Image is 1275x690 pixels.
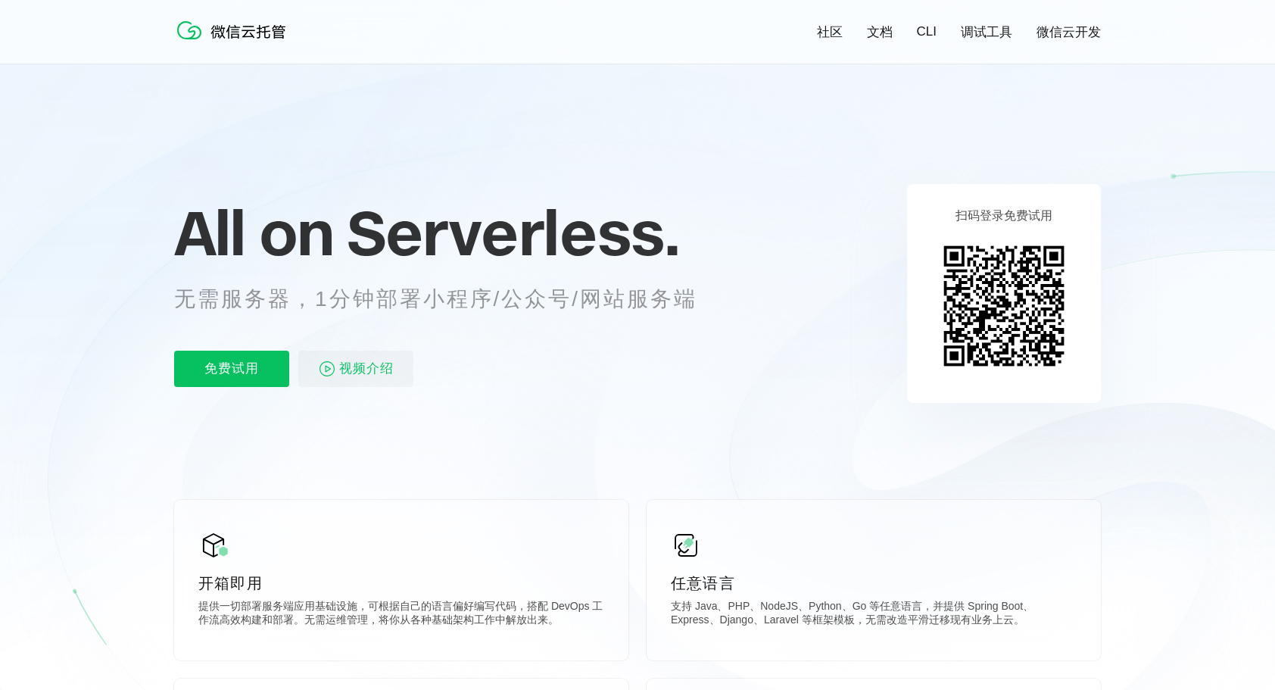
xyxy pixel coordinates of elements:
a: 微信云托管 [174,35,295,48]
a: 文档 [867,23,893,41]
img: video_play.svg [318,360,336,378]
a: CLI [917,24,937,39]
a: 微信云开发 [1037,23,1101,41]
p: 支持 Java、PHP、NodeJS、Python、Go 等任意语言，并提供 Spring Boot、Express、Django、Laravel 等框架模板，无需改造平滑迁移现有业务上云。 [671,600,1077,630]
p: 免费试用 [174,351,289,387]
span: 视频介绍 [339,351,394,387]
a: 社区 [817,23,843,41]
p: 扫码登录免费试用 [955,208,1052,224]
span: All on [174,195,332,270]
span: Serverless. [347,195,679,270]
p: 无需服务器，1分钟部署小程序/公众号/网站服务端 [174,284,725,314]
p: 开箱即用 [198,573,604,594]
p: 任意语言 [671,573,1077,594]
img: 微信云托管 [174,15,295,45]
p: 提供一切部署服务端应用基础设施，可根据自己的语言偏好编写代码，搭配 DevOps 工作流高效构建和部署。无需运维管理，将你从各种基础架构工作中解放出来。 [198,600,604,630]
a: 调试工具 [961,23,1012,41]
